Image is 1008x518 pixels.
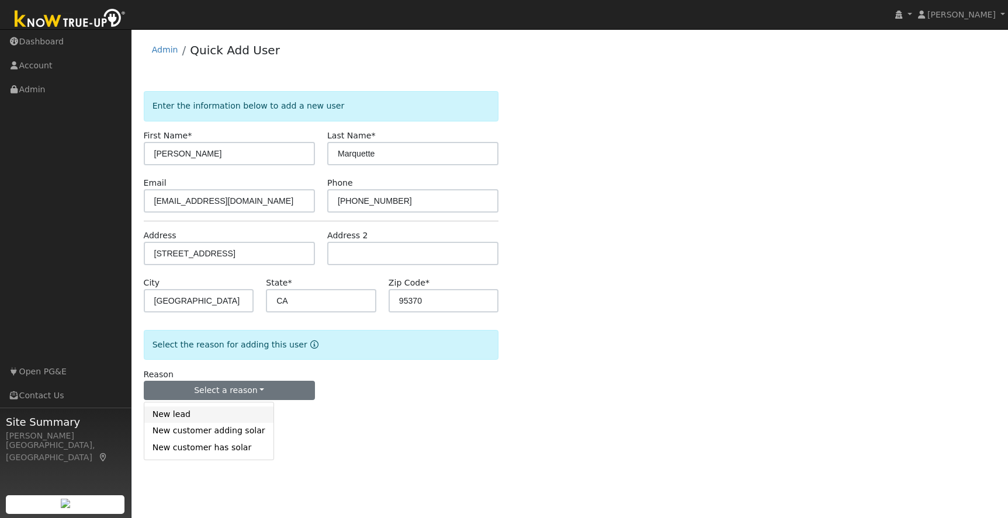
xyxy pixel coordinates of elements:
[6,439,125,464] div: [GEOGRAPHIC_DATA], [GEOGRAPHIC_DATA]
[144,91,499,121] div: Enter the information below to add a new user
[152,45,178,54] a: Admin
[327,130,375,142] label: Last Name
[927,10,996,19] span: [PERSON_NAME]
[144,406,273,423] a: New lead
[144,177,167,189] label: Email
[9,6,131,33] img: Know True-Up
[327,230,368,242] label: Address 2
[144,330,499,360] div: Select the reason for adding this user
[144,423,273,439] a: New customer adding solar
[61,499,70,508] img: retrieve
[307,340,318,349] a: Reason for new user
[190,43,280,57] a: Quick Add User
[6,430,125,442] div: [PERSON_NAME]
[144,368,174,381] label: Reason
[425,278,429,287] span: Required
[98,453,109,462] a: Map
[144,277,160,289] label: City
[371,131,375,140] span: Required
[144,439,273,456] a: New customer has solar
[188,131,192,140] span: Required
[327,177,353,189] label: Phone
[144,381,315,401] button: Select a reason
[6,414,125,430] span: Site Summary
[144,230,176,242] label: Address
[389,277,429,289] label: Zip Code
[266,277,292,289] label: State
[144,130,192,142] label: First Name
[287,278,292,287] span: Required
